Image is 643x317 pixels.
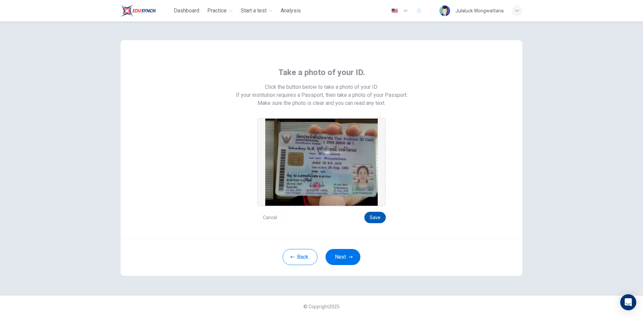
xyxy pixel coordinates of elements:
a: Train Test logo [121,4,171,17]
div: Open Intercom Messenger [620,294,636,310]
button: Analysis [278,5,303,17]
span: Start a test [241,7,267,15]
img: Train Test logo [121,4,156,17]
button: Start a test [238,5,275,17]
button: Back [283,249,317,265]
button: Dashboard [171,5,202,17]
span: Practice [207,7,227,15]
img: Profile picture [439,5,450,16]
span: Click the button below to take a photo of your ID. If your institution requires a Passport, then ... [236,83,408,99]
button: Practice [205,5,235,17]
button: Save [364,212,386,223]
span: Make sure the photo is clear and you can read any text. [258,99,385,107]
span: © Copyright 2025 [303,304,340,309]
button: Next [326,249,360,265]
span: Analysis [281,7,301,15]
img: preview screemshot [265,119,378,206]
span: Dashboard [174,7,199,15]
img: en [390,8,399,13]
div: Julaluck Wongwattana [455,7,504,15]
span: Take a photo of your ID. [278,67,365,78]
button: Cancel [257,212,283,223]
